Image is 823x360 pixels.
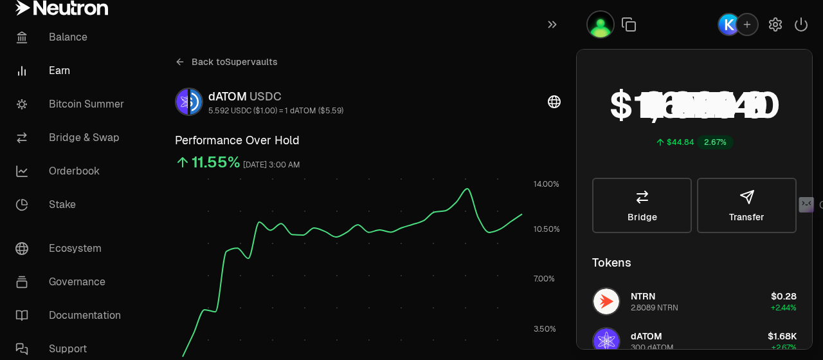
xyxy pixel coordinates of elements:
[190,89,202,115] img: USDC Logo
[631,290,655,302] span: NTRN
[697,135,734,149] div: 2.67%
[5,265,139,299] a: Governance
[586,10,615,39] button: Kycka wallet
[592,254,631,272] div: Tokens
[718,13,759,36] button: Keplr
[771,290,797,302] span: $0.28
[208,106,343,116] div: 5.592 USDC ($1.00) = 1 dATOM ($5.59)
[243,158,300,173] div: [DATE] 3:00 AM
[628,213,657,222] span: Bridge
[667,137,694,147] div: $44.84
[5,54,139,88] a: Earn
[697,178,797,233] button: Transfer
[192,152,240,173] div: 11.55%
[729,213,764,222] span: Transfer
[5,155,139,188] a: Orderbook
[534,274,555,284] tspan: 7.00%
[588,12,613,37] img: Kycka wallet
[192,55,278,68] span: Back to Supervaults
[534,324,556,334] tspan: 3.50%
[5,88,139,121] a: Bitcoin Summer
[593,289,619,314] img: NTRN Logo
[584,282,804,321] button: NTRN LogoNTRN2.8089 NTRN$0.28+2.44%
[771,303,797,313] span: +2.44%
[534,224,560,234] tspan: 10.50%
[5,121,139,155] a: Bridge & Swap
[175,131,561,149] h3: Performance Over Hold
[768,330,797,342] span: $1.68K
[5,21,139,54] a: Balance
[772,343,797,353] span: +2.67%
[631,303,678,313] div: 2.8089 NTRN
[593,328,619,354] img: dATOM Logo
[631,343,674,353] div: 300 dATOM
[5,188,139,222] a: Stake
[176,89,188,115] img: dATOM Logo
[249,89,282,104] span: USDC
[5,232,139,265] a: Ecosystem
[631,330,662,342] span: dATOM
[592,178,692,233] a: Bridge
[175,52,278,72] a: Back toSupervaults
[5,299,139,332] a: Documentation
[719,14,739,35] img: Keplr
[208,88,343,106] div: dATOM
[534,179,559,189] tspan: 14.00%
